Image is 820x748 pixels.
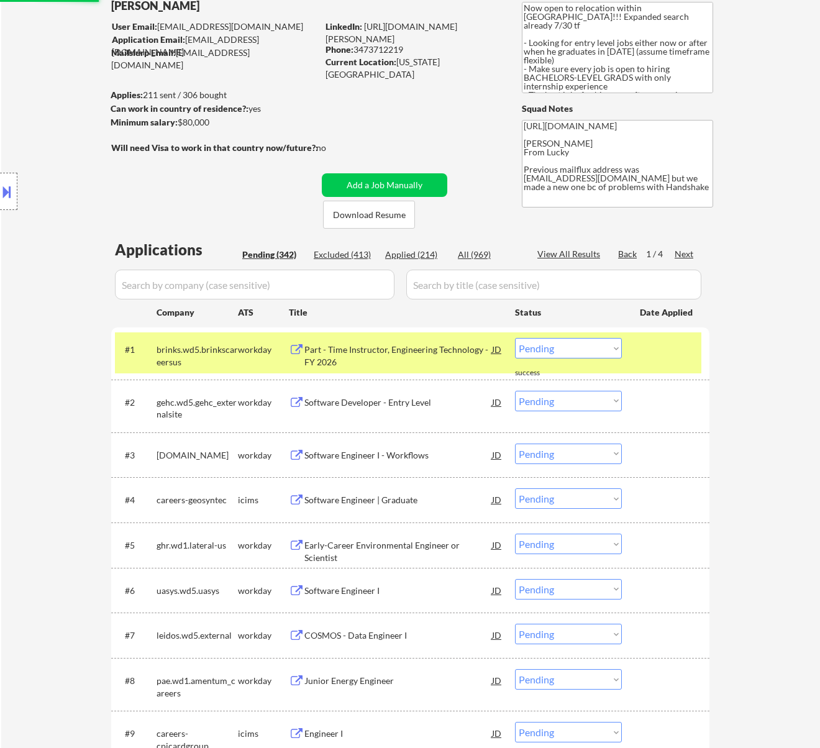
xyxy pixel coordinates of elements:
div: [EMAIL_ADDRESS][DOMAIN_NAME] [112,34,317,58]
div: Software Engineer | Graduate [304,494,492,506]
strong: User Email: [112,21,157,32]
button: Add a Job Manually [322,173,447,197]
button: Download Resume [323,201,415,229]
div: JD [491,488,503,511]
div: icims [238,727,289,740]
div: COSMOS - Data Engineer I [304,629,492,642]
div: Next [675,248,695,260]
a: [URL][DOMAIN_NAME][PERSON_NAME] [326,21,457,44]
div: JD [491,722,503,744]
div: JD [491,669,503,691]
div: careers-geosyntec [157,494,238,506]
div: #7 [125,629,147,642]
div: 3473712219 [326,43,501,56]
div: #6 [125,585,147,597]
div: #5 [125,539,147,552]
input: Search by title (case sensitive) [406,270,701,299]
strong: Phone: [326,44,353,55]
div: JD [491,444,503,466]
div: success [515,368,565,378]
div: Title [289,306,503,319]
div: workday [238,629,289,642]
div: #8 [125,675,147,687]
div: Software Engineer I [304,585,492,597]
div: JD [491,534,503,556]
div: no [316,142,352,154]
div: Pending (342) [242,249,304,261]
div: Applied (214) [385,249,447,261]
div: pae.wd1.amentum_careers [157,675,238,699]
div: uasys.wd5.uasys [157,585,238,597]
div: workday [238,344,289,356]
div: brinks.wd5.brinkscareersus [157,344,238,368]
div: View All Results [537,248,604,260]
div: leidos.wd5.external [157,629,238,642]
div: Status [515,301,622,323]
div: 1 / 4 [646,248,675,260]
div: Engineer I [304,727,492,740]
div: #9 [125,727,147,740]
div: workday [238,675,289,687]
div: Junior Energy Engineer [304,675,492,687]
div: gehc.wd5.gehc_externalsite [157,396,238,421]
strong: Mailslurp Email: [111,47,176,58]
div: workday [238,585,289,597]
div: Software Developer - Entry Level [304,396,492,409]
div: JD [491,391,503,413]
strong: Application Email: [112,34,185,45]
div: All (969) [458,249,520,261]
div: Software Engineer I - Workflows [304,449,492,462]
div: workday [238,449,289,462]
div: [EMAIL_ADDRESS][DOMAIN_NAME] [111,47,317,71]
strong: LinkedIn: [326,21,362,32]
div: Excluded (413) [314,249,376,261]
div: JD [491,338,503,360]
div: workday [238,396,289,409]
div: [EMAIL_ADDRESS][DOMAIN_NAME] [112,21,317,33]
div: Date Applied [640,306,695,319]
div: [US_STATE][GEOGRAPHIC_DATA] [326,56,501,80]
div: ATS [238,306,289,319]
div: icims [238,494,289,506]
div: Squad Notes [522,103,713,115]
div: ghr.wd1.lateral-us [157,539,238,552]
div: [DOMAIN_NAME] [157,449,238,462]
input: Search by company (case sensitive) [115,270,394,299]
div: #3 [125,449,147,462]
div: #2 [125,396,147,409]
strong: Current Location: [326,57,396,67]
div: workday [238,539,289,552]
div: JD [491,579,503,601]
div: Back [618,248,638,260]
div: #1 [125,344,147,356]
div: Company [157,306,238,319]
div: JD [491,624,503,646]
div: Early-Career Environmental Engineer or Scientist [304,539,492,563]
div: Part - Time Instructor, Engineering Technology - FY 2026 [304,344,492,368]
div: #4 [125,494,147,506]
